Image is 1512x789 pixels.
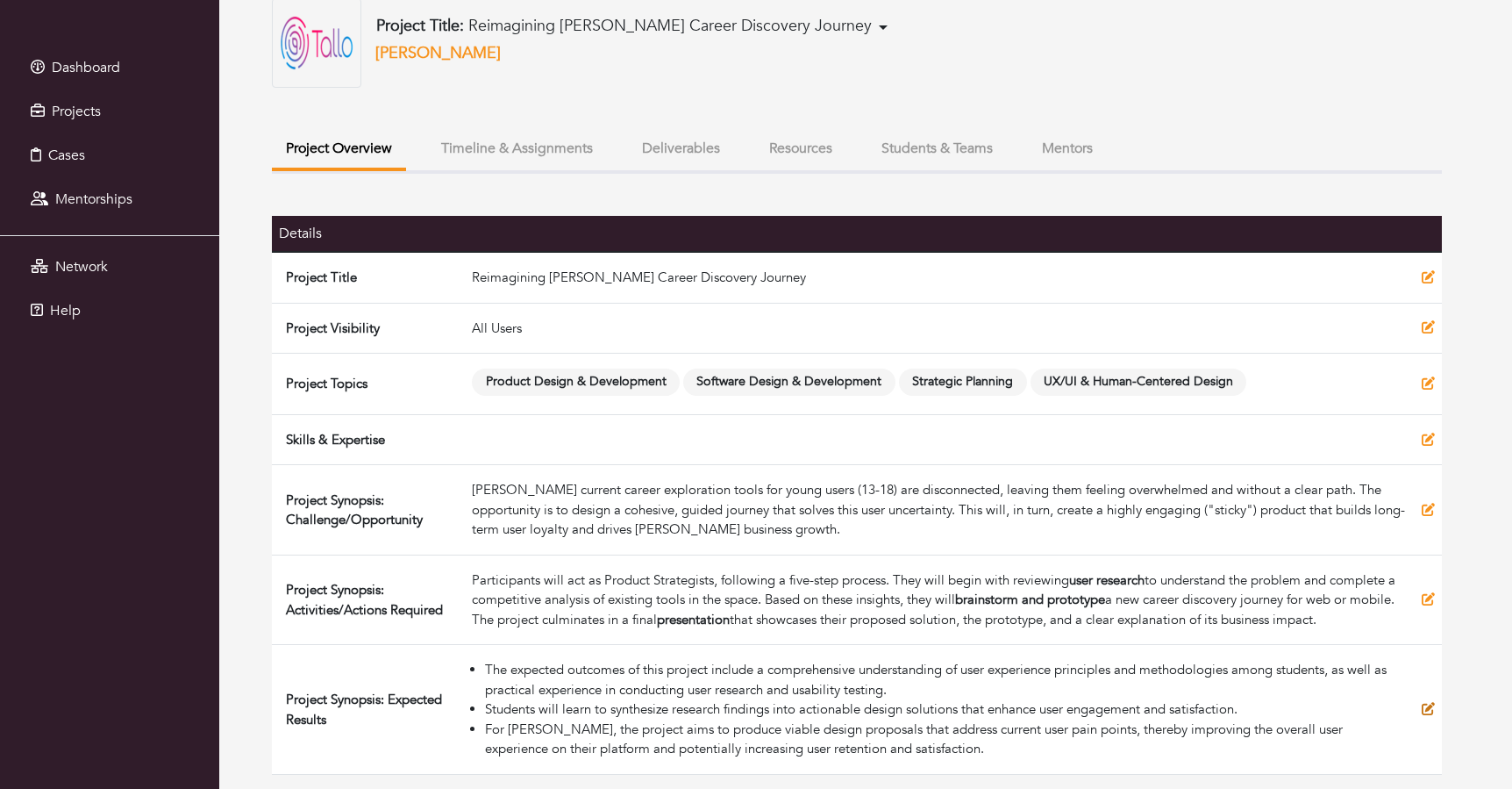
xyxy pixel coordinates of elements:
div: Participants will act as Product Strategists, following a five-step process. They will begin with... [472,570,1408,630]
b: Project Title: [376,15,464,37]
strong: user research [1069,571,1145,589]
td: Project Topics [272,354,465,415]
span: Reimagining [PERSON_NAME] Career Discovery Journey [468,15,872,37]
strong: presentation [657,611,730,628]
td: Project Synopsis: Expected Results [272,645,465,775]
td: Project Synopsis: Activities/Actions Required [272,555,465,645]
span: Help [50,301,81,320]
li: The expected outcomes of this project include a comprehensive understanding of user experience pr... [485,660,1408,699]
button: Mentors [1028,130,1107,168]
td: All Users [465,303,1415,354]
li: For [PERSON_NAME], the project aims to produce viable design proposals that address current user ... [485,720,1408,759]
div: [PERSON_NAME] current career exploration tools for young users (13-18) are disconnected, leaving ... [472,480,1408,540]
button: Students & Teams [867,130,1007,168]
span: Dashboard [52,58,120,77]
span: Strategic Planning [899,369,1027,396]
span: Software Design & Development [683,369,895,396]
button: Project Title: Reimagining [PERSON_NAME] Career Discovery Journey [371,16,893,37]
a: Projects [4,94,215,129]
button: Timeline & Assignments [427,130,607,168]
span: Network [55,257,108,276]
a: Cases [4,138,215,173]
button: Project Overview [272,130,406,171]
a: Network [4,249,215,284]
td: Project Title [272,252,465,303]
a: Help [4,293,215,328]
button: Deliverables [628,130,734,168]
td: Reimagining [PERSON_NAME] Career Discovery Journey [465,252,1415,303]
span: Mentorships [55,190,132,209]
a: [PERSON_NAME] [375,42,501,64]
strong: brainstorm and prototype [955,591,1105,608]
button: Resources [755,130,846,168]
td: Project Visibility [272,303,465,354]
a: Mentorships [4,182,215,217]
span: Product Design & Development [472,369,680,396]
li: Students will learn to synthesize research findings into actionable design solutions that enhance... [485,699,1408,720]
a: Dashboard [4,50,215,85]
span: Cases [48,146,85,165]
span: Projects [52,102,101,121]
th: Details [272,216,465,252]
td: Project Synopsis: Challenge/Opportunity [272,465,465,556]
span: UX/UI & Human-Centered Design [1031,369,1247,396]
td: Skills & Expertise [272,414,465,465]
